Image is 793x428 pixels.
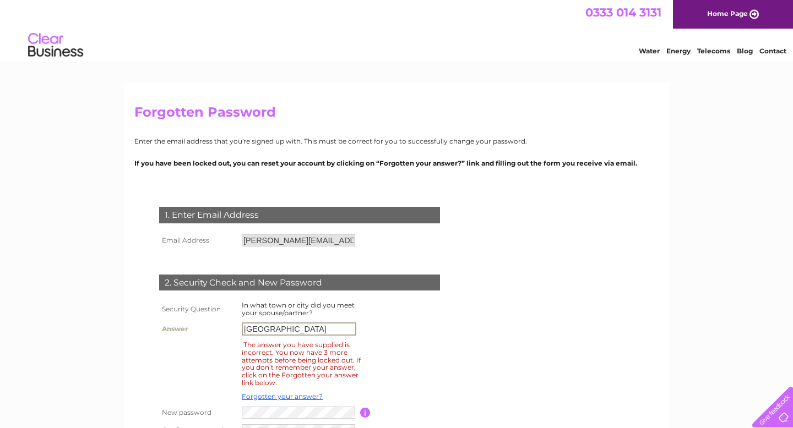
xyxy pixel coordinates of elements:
[156,320,239,338] th: Answer
[156,404,239,422] th: New password
[242,392,323,400] a: Forgotten your answer?
[28,29,84,62] img: logo.png
[759,47,786,55] a: Contact
[159,207,440,223] div: 1. Enter Email Address
[134,105,659,125] h2: Forgotten Password
[159,275,440,291] div: 2. Security Check and New Password
[156,232,239,249] th: Email Address
[156,299,239,320] th: Security Question
[666,47,691,55] a: Energy
[134,136,659,146] p: Enter the email address that you're signed up with. This must be correct for you to successfully ...
[137,6,658,53] div: Clear Business is a trading name of Verastar Limited (registered in [GEOGRAPHIC_DATA] No. 3667643...
[639,47,660,55] a: Water
[360,408,371,418] input: Information
[697,47,730,55] a: Telecoms
[585,6,661,19] a: 0333 014 3131
[134,158,659,168] p: If you have been locked out, you can reset your account by clicking on “Forgotten your answer?” l...
[242,301,355,317] label: In what town or city did you meet your spouse/partner?
[242,339,361,388] div: The answer you have supplied is incorrect. You now have 3 more attempts before being locked out. ...
[737,47,753,55] a: Blog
